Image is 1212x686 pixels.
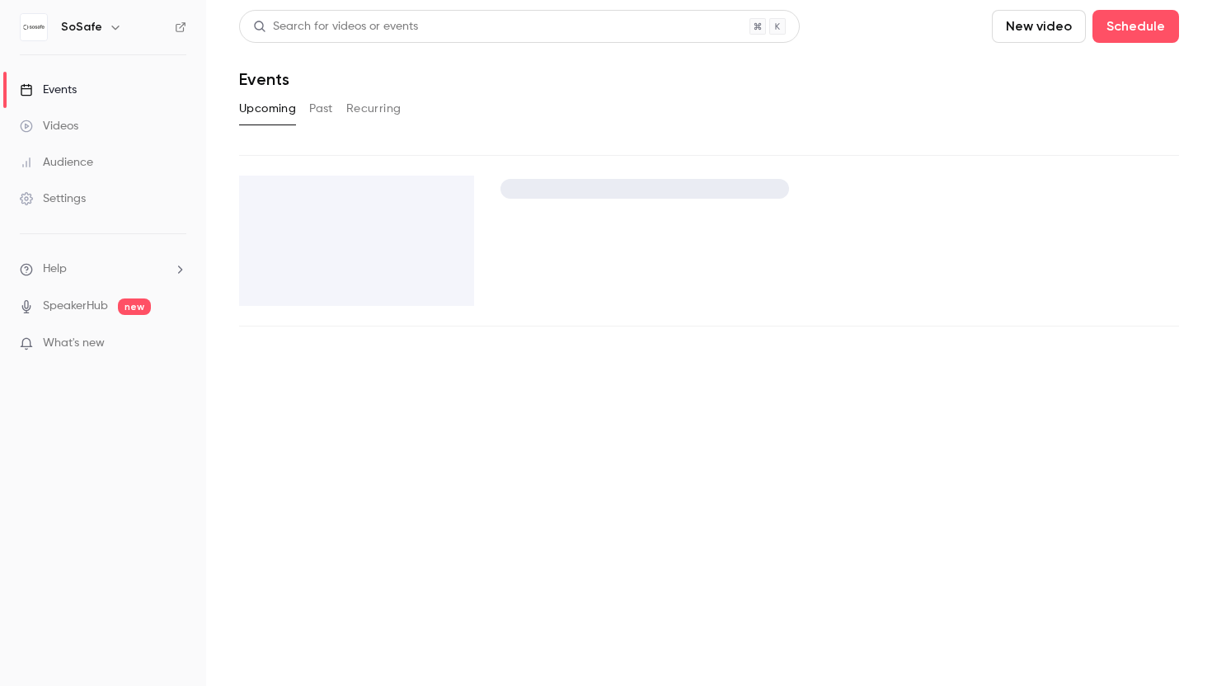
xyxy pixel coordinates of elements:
[20,154,93,171] div: Audience
[43,335,105,352] span: What's new
[118,298,151,315] span: new
[20,82,77,98] div: Events
[253,18,418,35] div: Search for videos or events
[43,261,67,278] span: Help
[21,14,47,40] img: SoSafe
[239,96,296,122] button: Upcoming
[1092,10,1179,43] button: Schedule
[20,261,186,278] li: help-dropdown-opener
[346,96,402,122] button: Recurring
[43,298,108,315] a: SpeakerHub
[20,118,78,134] div: Videos
[992,10,1086,43] button: New video
[309,96,333,122] button: Past
[61,19,102,35] h6: SoSafe
[239,69,289,89] h1: Events
[20,190,86,207] div: Settings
